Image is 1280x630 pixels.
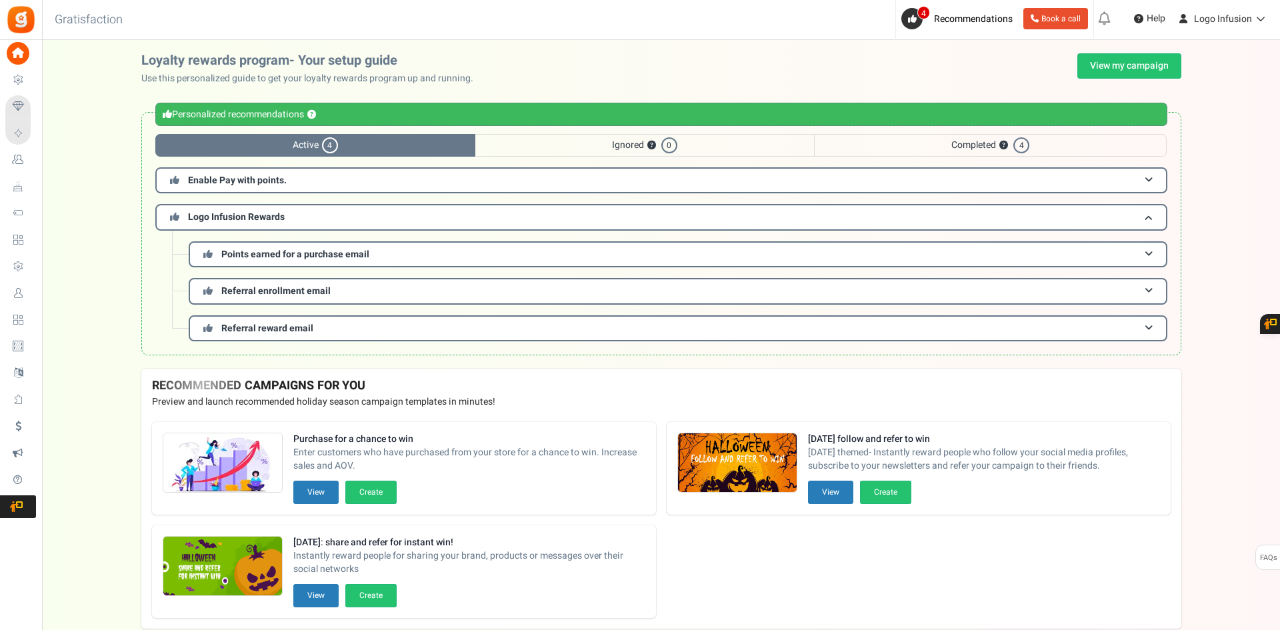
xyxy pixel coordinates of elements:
[901,8,1018,29] a: 4 Recommendations
[345,584,397,607] button: Create
[345,481,397,504] button: Create
[1259,545,1277,571] span: FAQs
[221,284,331,298] span: Referral enrollment email
[155,134,475,157] span: Active
[293,549,645,576] span: Instantly reward people for sharing your brand, products or messages over their social networks
[661,137,677,153] span: 0
[152,395,1171,409] p: Preview and launch recommended holiday season campaign templates in minutes!
[808,481,853,504] button: View
[814,134,1167,157] span: Completed
[6,5,36,35] img: Gratisfaction
[221,321,313,335] span: Referral reward email
[155,103,1167,126] div: Personalized recommendations
[860,481,911,504] button: Create
[1013,137,1029,153] span: 4
[307,111,316,119] button: ?
[188,173,287,187] span: Enable Pay with points.
[188,210,285,224] span: Logo Infusion Rewards
[808,446,1160,473] span: [DATE] themed- Instantly reward people who follow your social media profiles, subscribe to your n...
[152,379,1171,393] h4: RECOMMENDED CAMPAIGNS FOR YOU
[293,481,339,504] button: View
[163,433,282,493] img: Recommended Campaigns
[1077,53,1181,79] a: View my campaign
[322,137,338,153] span: 4
[293,584,339,607] button: View
[141,72,484,85] p: Use this personalized guide to get your loyalty rewards program up and running.
[1194,12,1252,26] span: Logo Infusion
[293,536,645,549] strong: [DATE]: share and refer for instant win!
[40,7,137,33] h3: Gratisfaction
[221,247,369,261] span: Points earned for a purchase email
[475,134,814,157] span: Ignored
[163,537,282,597] img: Recommended Campaigns
[293,433,645,446] strong: Purchase for a chance to win
[934,12,1013,26] span: Recommendations
[678,433,797,493] img: Recommended Campaigns
[999,141,1008,150] button: ?
[141,53,484,68] h2: Loyalty rewards program- Your setup guide
[1129,8,1171,29] a: Help
[1023,8,1088,29] a: Book a call
[917,6,930,19] span: 4
[808,433,1160,446] strong: [DATE] follow and refer to win
[293,446,645,473] span: Enter customers who have purchased from your store for a chance to win. Increase sales and AOV.
[1143,12,1165,25] span: Help
[647,141,656,150] button: ?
